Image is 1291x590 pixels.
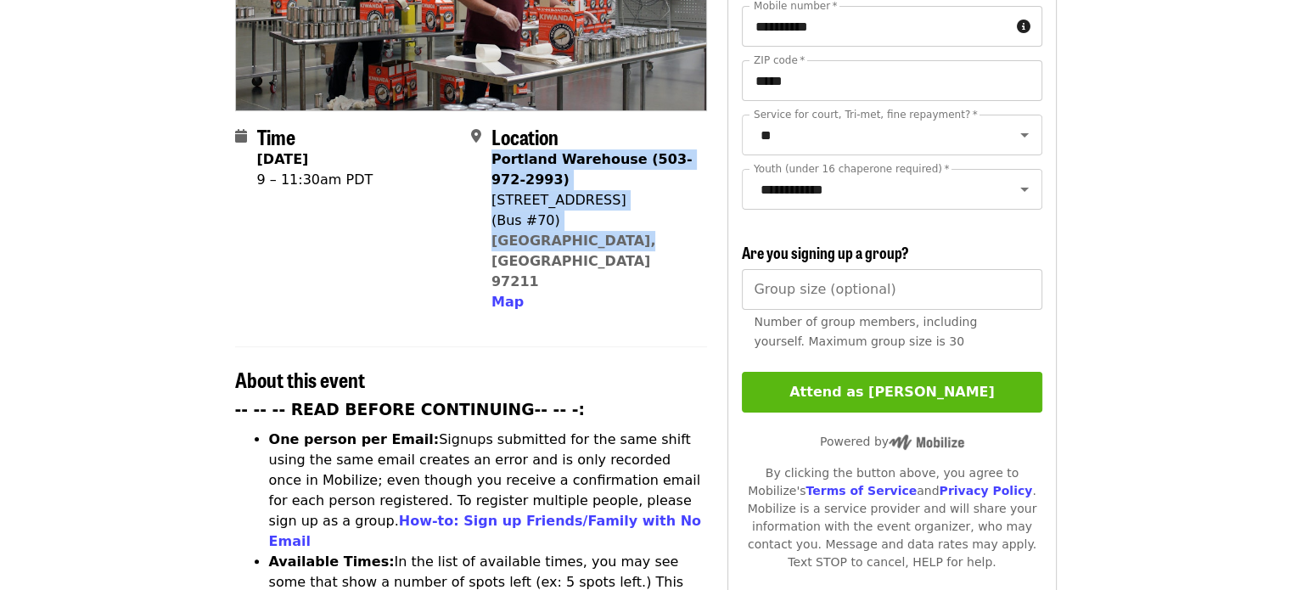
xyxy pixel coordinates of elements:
[491,292,524,312] button: Map
[939,484,1032,497] a: Privacy Policy
[269,513,702,549] a: How-to: Sign up Friends/Family with No Email
[491,233,656,289] a: [GEOGRAPHIC_DATA], [GEOGRAPHIC_DATA] 97211
[491,211,693,231] div: (Bus #70)
[1013,123,1036,147] button: Open
[742,464,1041,571] div: By clicking the button above, you agree to Mobilize's and . Mobilize is a service provider and wi...
[742,372,1041,413] button: Attend as [PERSON_NAME]
[754,1,837,11] label: Mobile number
[742,6,1009,47] input: Mobile number
[1013,177,1036,201] button: Open
[491,294,524,310] span: Map
[269,430,708,552] li: Signups submitted for the same shift using the same email creates an error and is only recorded o...
[742,60,1041,101] input: ZIP code
[754,315,977,348] span: Number of group members, including yourself. Maximum group size is 30
[257,170,373,190] div: 9 – 11:30am PDT
[491,151,693,188] strong: Portland Warehouse (503-972-2993)
[1017,19,1030,35] i: circle-info icon
[257,121,295,151] span: Time
[742,269,1041,310] input: [object Object]
[754,110,978,120] label: Service for court, Tri-met, fine repayment?
[235,364,365,394] span: About this event
[235,128,247,144] i: calendar icon
[742,241,909,263] span: Are you signing up a group?
[491,190,693,211] div: [STREET_ADDRESS]
[805,484,917,497] a: Terms of Service
[269,553,395,570] strong: Available Times:
[235,401,585,419] strong: -- -- -- READ BEFORE CONTINUING-- -- -:
[491,121,558,151] span: Location
[754,55,805,65] label: ZIP code
[471,128,481,144] i: map-marker-alt icon
[820,435,964,448] span: Powered by
[754,164,949,174] label: Youth (under 16 chaperone required)
[889,435,964,450] img: Powered by Mobilize
[257,151,309,167] strong: [DATE]
[269,431,440,447] strong: One person per Email:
